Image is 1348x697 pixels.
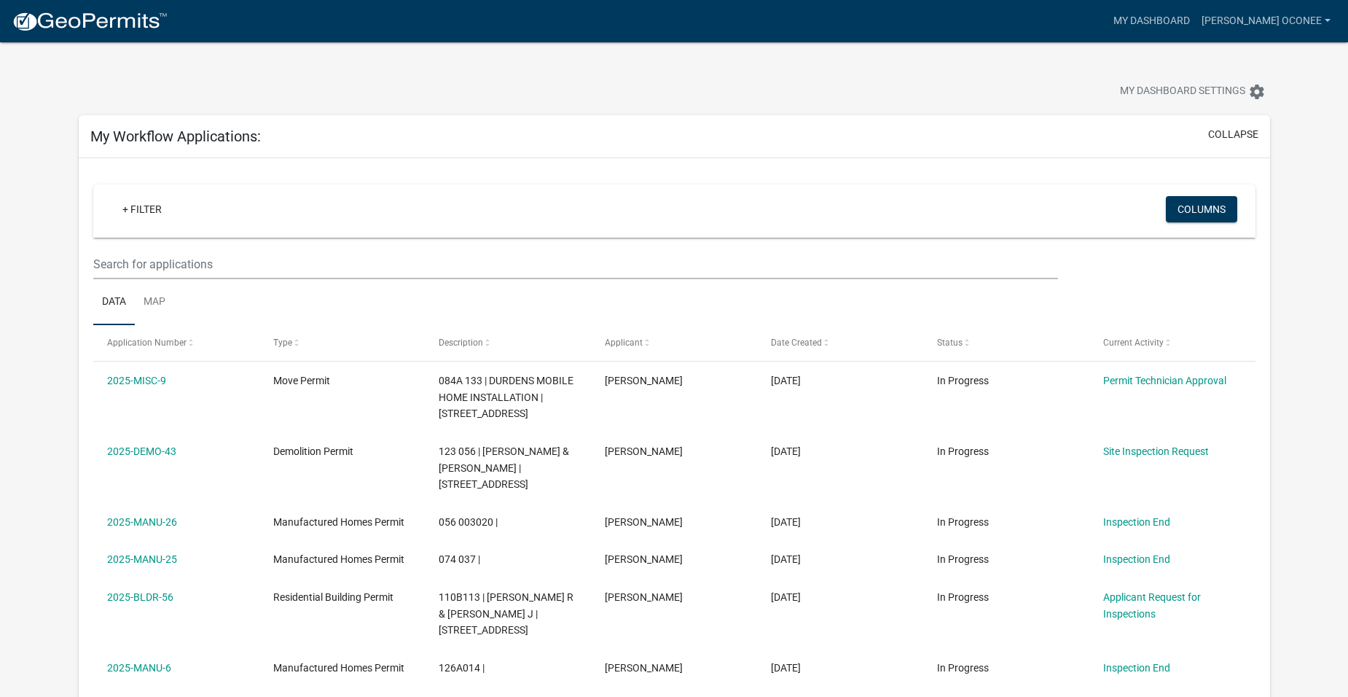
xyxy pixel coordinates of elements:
[273,591,393,603] span: Residential Building Permit
[439,591,573,636] span: 110B113 | MUCHOW WAYNE R & TERI J | 1033 CROOKED CREEK RD
[111,196,173,222] a: + Filter
[1103,445,1209,457] a: Site Inspection Request
[439,445,569,491] span: 123 056 | GRANDT LINDA & STEVEN | 143 Harbor Dr
[107,662,171,674] a: 2025-MANU-6
[107,553,177,565] a: 2025-MANU-25
[771,445,801,457] span: 07/07/2025
[757,325,923,360] datatable-header-cell: Date Created
[1103,516,1170,528] a: Inspection End
[439,553,480,565] span: 074 037 |
[1166,196,1237,222] button: Columns
[273,445,353,457] span: Demolition Permit
[771,375,801,386] span: 08/13/2025
[273,338,292,348] span: Type
[273,553,404,565] span: Manufactured Homes Permit
[605,662,683,674] span: melinda ingram
[1120,83,1245,101] span: My Dashboard Settings
[1108,77,1277,106] button: My Dashboard Settingssettings
[439,375,573,420] span: 084A 133 | DURDENS MOBILE HOME INSTALLATION | 118 Bluegill Rd
[605,591,683,603] span: melinda ingram
[93,325,259,360] datatable-header-cell: Application Number
[1208,127,1258,142] button: collapse
[1248,83,1266,101] i: settings
[923,325,1089,360] datatable-header-cell: Status
[771,591,801,603] span: 02/20/2025
[259,325,425,360] datatable-header-cell: Type
[135,279,174,326] a: Map
[1089,325,1255,360] datatable-header-cell: Current Activity
[107,375,166,386] a: 2025-MISC-9
[771,338,822,348] span: Date Created
[937,445,989,457] span: In Progress
[425,325,591,360] datatable-header-cell: Description
[937,591,989,603] span: In Progress
[93,279,135,326] a: Data
[439,662,485,674] span: 126A014 |
[937,553,989,565] span: In Progress
[1103,662,1170,674] a: Inspection End
[937,338,963,348] span: Status
[90,128,261,145] h5: My Workflow Applications:
[1103,591,1201,620] a: Applicant Request for Inspections
[771,662,801,674] span: 01/27/2025
[107,338,187,348] span: Application Number
[107,445,176,457] a: 2025-DEMO-43
[605,553,683,565] span: melinda ingram
[1103,338,1164,348] span: Current Activity
[771,516,801,528] span: 04/23/2025
[1108,7,1196,35] a: My Dashboard
[1103,375,1226,386] a: Permit Technician Approval
[439,338,483,348] span: Description
[1103,553,1170,565] a: Inspection End
[605,516,683,528] span: melinda ingram
[439,516,498,528] span: 056 003020 |
[273,662,404,674] span: Manufactured Homes Permit
[771,553,801,565] span: 04/17/2025
[273,375,330,386] span: Move Permit
[937,516,989,528] span: In Progress
[937,375,989,386] span: In Progress
[605,375,683,386] span: melinda ingram
[605,338,643,348] span: Applicant
[273,516,404,528] span: Manufactured Homes Permit
[591,325,757,360] datatable-header-cell: Applicant
[107,516,177,528] a: 2025-MANU-26
[937,662,989,674] span: In Progress
[1196,7,1336,35] a: [PERSON_NAME] oconee
[605,445,683,457] span: melinda ingram
[107,591,173,603] a: 2025-BLDR-56
[93,249,1058,279] input: Search for applications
